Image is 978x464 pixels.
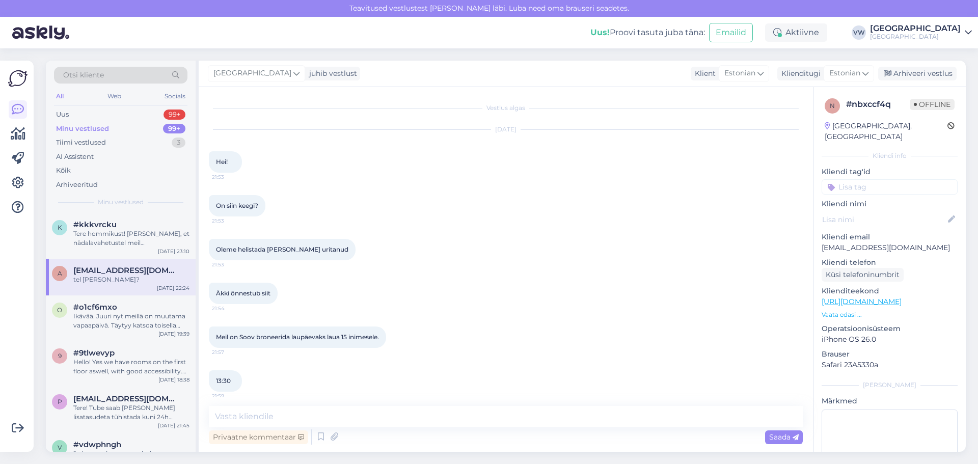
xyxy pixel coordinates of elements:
[73,229,189,248] div: Tere hommikust! [PERSON_NAME], et nädalavahetustel meil päevapakkumisi ei ole
[212,261,250,268] span: 21:53
[216,158,228,166] span: Hei!
[822,297,902,306] a: [URL][DOMAIN_NAME]
[8,69,28,88] img: Askly Logo
[158,330,189,338] div: [DATE] 19:39
[73,220,117,229] span: #kkkvrcku
[58,444,62,451] span: v
[216,333,379,341] span: Meil on Soov broneerida laupäevaks laua 15 inimesele.
[57,306,62,314] span: o
[822,179,958,195] input: Lisa tag
[830,102,835,110] span: n
[822,232,958,242] p: Kliendi email
[56,124,109,134] div: Minu vestlused
[870,24,972,41] a: [GEOGRAPHIC_DATA][GEOGRAPHIC_DATA]
[822,268,904,282] div: Küsi telefoninumbrit
[56,166,71,176] div: Kõik
[822,310,958,319] p: Vaata edasi ...
[822,242,958,253] p: [EMAIL_ADDRESS][DOMAIN_NAME]
[73,403,189,422] div: Tere! Tube saab [PERSON_NAME] lisatasudeta tühistada kuni 24h ennem saabumist. [GEOGRAPHIC_DATA],...
[870,24,961,33] div: [GEOGRAPHIC_DATA]
[98,198,144,207] span: Minu vestlused
[212,392,250,400] span: 21:59
[63,70,104,80] span: Otsi kliente
[691,68,716,79] div: Klient
[777,68,821,79] div: Klienditugi
[590,28,610,37] b: Uus!
[56,152,94,162] div: AI Assistent
[56,110,69,120] div: Uus
[822,349,958,360] p: Brauser
[58,352,62,360] span: 9
[73,275,189,284] div: tel [PERSON_NAME]?
[822,167,958,177] p: Kliendi tag'id
[305,68,357,79] div: juhib vestlust
[212,348,250,356] span: 21:57
[910,99,955,110] span: Offline
[73,312,189,330] div: Ikävää. Juuri nyt meillä on muutama vapaapäivä. Täytyy katsoa toisella kertaa
[163,124,185,134] div: 99+
[822,334,958,345] p: iPhone OS 26.0
[216,202,258,209] span: On siin keegi?
[870,33,961,41] div: [GEOGRAPHIC_DATA]
[852,25,866,40] div: VW
[216,245,348,253] span: Oleme helistada [PERSON_NAME] uritanud
[73,303,117,312] span: #o1cf6mxo
[769,432,799,442] span: Saada
[709,23,753,42] button: Emailid
[822,323,958,334] p: Operatsioonisüsteem
[825,121,947,142] div: [GEOGRAPHIC_DATA], [GEOGRAPHIC_DATA]
[164,110,185,120] div: 99+
[105,90,123,103] div: Web
[822,214,946,225] input: Lisa nimi
[590,26,705,39] div: Proovi tasuta juba täna:
[58,398,62,405] span: p
[158,376,189,384] div: [DATE] 18:38
[158,422,189,429] div: [DATE] 21:45
[216,377,231,385] span: 13:30
[822,380,958,390] div: [PERSON_NAME]
[73,348,115,358] span: #9tlwevyp
[829,68,860,79] span: Estonian
[822,360,958,370] p: Safari 23A5330a
[212,305,250,312] span: 21:54
[73,394,179,403] span: pruunidsilmad@hotmail.com
[822,151,958,160] div: Kliendi info
[724,68,755,79] span: Estonian
[209,430,308,444] div: Privaatne kommentaar
[73,266,179,275] span: aasav@icloud.com
[765,23,827,42] div: Aktiivne
[822,199,958,209] p: Kliendi nimi
[209,125,803,134] div: [DATE]
[172,138,185,148] div: 3
[56,180,98,190] div: Arhiveeritud
[158,248,189,255] div: [DATE] 23:10
[58,269,62,277] span: a
[822,257,958,268] p: Kliendi telefon
[56,138,106,148] div: Tiimi vestlused
[157,284,189,292] div: [DATE] 22:24
[209,103,803,113] div: Vestlus algas
[73,358,189,376] div: Hello! Yes we have rooms on the first floor aswell, with good accessibility. Do you want me to ma...
[822,396,958,406] p: Märkmed
[162,90,187,103] div: Socials
[212,173,250,181] span: 21:53
[58,224,62,231] span: k
[54,90,66,103] div: All
[212,217,250,225] span: 21:53
[73,440,121,449] span: #vdwphngh
[822,286,958,296] p: Klienditeekond
[878,67,957,80] div: Arhiveeri vestlus
[213,68,291,79] span: [GEOGRAPHIC_DATA]
[216,289,270,297] span: Äkki õnnestub siit
[846,98,910,111] div: # nbxccf4q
